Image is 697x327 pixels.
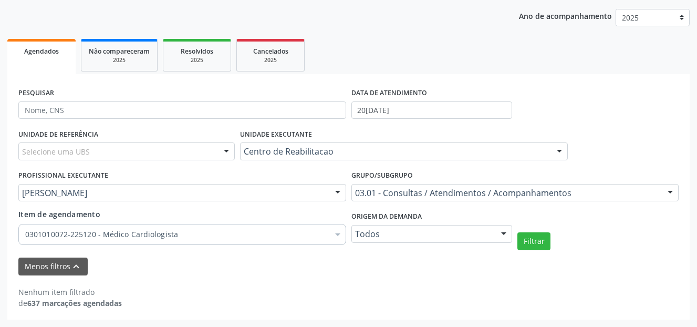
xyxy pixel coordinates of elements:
[18,209,100,219] span: Item de agendamento
[18,85,54,101] label: PESQUISAR
[18,298,122,309] div: de
[355,188,658,198] span: 03.01 - Consultas / Atendimentos / Acompanhamentos
[70,261,82,272] i: keyboard_arrow_up
[27,298,122,308] strong: 637 marcações agendadas
[18,101,346,119] input: Nome, CNS
[351,101,513,119] input: Selecione um intervalo
[22,146,90,157] span: Selecione uma UBS
[355,229,491,239] span: Todos
[24,47,59,56] span: Agendados
[22,188,325,198] span: [PERSON_NAME]
[89,56,150,64] div: 2025
[253,47,288,56] span: Cancelados
[240,126,312,142] label: UNIDADE EXECUTANTE
[18,126,98,142] label: UNIDADE DE REFERÊNCIA
[517,232,550,250] button: Filtrar
[244,56,297,64] div: 2025
[519,9,612,22] p: Ano de acompanhamento
[18,168,108,184] label: PROFISSIONAL EXECUTANTE
[18,258,88,276] button: Menos filtroskeyboard_arrow_up
[351,209,422,225] label: Origem da demanda
[89,47,150,56] span: Não compareceram
[181,47,213,56] span: Resolvidos
[244,146,546,157] span: Centro de Reabilitacao
[351,168,413,184] label: Grupo/Subgrupo
[18,287,122,298] div: Nenhum item filtrado
[171,56,223,64] div: 2025
[25,229,329,240] span: 0301010072-225120 - Médico Cardiologista
[351,85,427,101] label: DATA DE ATENDIMENTO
